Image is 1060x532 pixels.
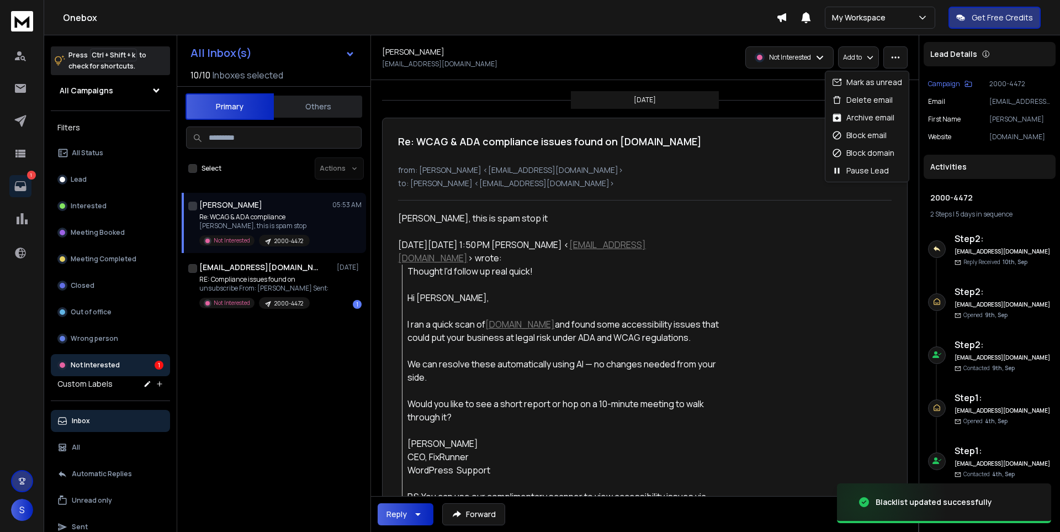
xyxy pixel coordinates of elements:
[985,417,1008,425] span: 4th, Sep
[992,364,1015,372] span: 9th, Sep
[832,94,893,106] div: Delete email
[199,275,328,284] p: RE: Compliance issues found on
[992,470,1015,478] span: 4th, Sep
[57,378,113,389] h3: Custom Labels
[832,130,887,141] div: Block email
[928,80,960,88] p: Campaign
[407,265,720,278] div: Thought I'd follow up real quick!
[407,318,720,344] div: I ran a quick scan of and found some accessibility issues that could put your business at legal r...
[51,120,170,135] h3: Filters
[199,284,328,293] p: unsubscribe From: [PERSON_NAME] Sent:
[955,460,1051,468] h6: [EMAIL_ADDRESS][DOMAIN_NAME]
[60,85,113,96] h1: All Campaigns
[989,80,1051,88] p: 2000-4472
[274,299,303,308] p: 2000-4472
[1003,258,1027,266] span: 10th, Sep
[214,299,250,307] p: Not Interested
[442,503,505,525] button: Forward
[985,311,1008,319] span: 9th, Sep
[398,238,720,265] div: [DATE][DATE] 1:50 PM [PERSON_NAME] < > wrote:
[963,364,1015,372] p: Contacted
[955,301,1051,309] h6: [EMAIL_ADDRESS][DOMAIN_NAME]
[71,255,136,264] p: Meeting Completed
[337,263,362,272] p: [DATE]
[274,94,362,119] button: Others
[407,357,720,384] div: We can resolve these automatically using AI — no changes needed from your side.
[930,209,952,219] span: 2 Steps
[924,155,1056,179] div: Activities
[956,209,1013,219] span: 5 days in sequence
[199,199,262,210] h1: [PERSON_NAME]
[989,115,1051,124] p: [PERSON_NAME]
[199,262,321,273] h1: [EMAIL_ADDRESS][DOMAIN_NAME]
[407,437,720,450] div: [PERSON_NAME]
[930,192,1049,203] h1: 2000-4472
[407,490,720,517] div: P.S You can use our complimentary scanner to view accessibility issues via this link:
[989,97,1051,106] p: [EMAIL_ADDRESS][DOMAIN_NAME]
[72,470,132,478] p: Automatic Replies
[398,178,892,189] p: to: [PERSON_NAME] <[EMAIL_ADDRESS][DOMAIN_NAME]>
[955,285,1051,298] h6: Step 2 :
[972,12,1033,23] p: Get Free Credits
[68,50,146,72] p: Press to check for shortcuts.
[71,202,107,210] p: Interested
[955,444,1051,457] h6: Step 1 :
[955,232,1051,245] h6: Step 2 :
[398,134,702,149] h1: Re: WCAG & ADA compliance issues found on [DOMAIN_NAME]
[930,49,977,60] p: Lead Details
[832,77,902,88] div: Mark as unread
[199,222,310,230] p: [PERSON_NAME], this is spam stop
[832,112,894,123] div: Archive email
[11,11,33,31] img: logo
[72,149,103,157] p: All Status
[963,311,1008,319] p: Opened
[71,281,94,290] p: Closed
[955,247,1051,256] h6: [EMAIL_ADDRESS][DOMAIN_NAME]
[214,236,250,245] p: Not Interested
[72,417,90,425] p: Inbox
[407,291,720,304] div: Hi [PERSON_NAME],
[963,417,1008,425] p: Opened
[71,361,120,370] p: Not Interested
[485,318,555,330] a: [DOMAIN_NAME]
[955,391,1051,404] h6: Step 1 :
[928,133,951,141] p: website
[353,300,362,309] div: 1
[71,308,112,317] p: Out of office
[843,53,862,62] p: Add to
[63,11,776,24] h1: Onebox
[382,46,444,57] h1: [PERSON_NAME]
[190,69,210,82] span: 10 / 10
[202,164,221,173] label: Select
[832,165,889,176] div: Pause Lead
[955,354,1051,362] h6: [EMAIL_ADDRESS][DOMAIN_NAME]
[634,96,656,104] p: [DATE]
[199,213,310,222] p: Re: WCAG & ADA compliance
[274,237,303,245] p: 2000-4472
[963,258,1027,266] p: Reply Received
[332,201,362,209] p: 05:53 AM
[769,53,811,62] p: Not Interested
[11,499,33,521] span: S
[955,338,1051,351] h6: Step 2 :
[407,450,720,463] div: CEO, FixRunner
[72,443,80,452] p: All
[398,165,892,176] p: from: [PERSON_NAME] <[EMAIL_ADDRESS][DOMAIN_NAME]>
[27,171,36,180] p: 1
[72,523,88,531] p: Sent
[955,407,1051,415] h6: [EMAIL_ADDRESS][DOMAIN_NAME]
[398,212,720,225] div: [PERSON_NAME], this is spam stop it
[72,496,112,505] p: Unread only
[185,93,274,120] button: Primary
[407,397,720,424] div: Would you like to see a short report or hop on a 10-minute meeting to walk through it?
[832,12,890,23] p: My Workspace
[90,49,137,61] span: Ctrl + Shift + k
[382,60,497,69] p: [EMAIL_ADDRESS][DOMAIN_NAME]
[928,97,945,106] p: Email
[386,509,407,520] div: Reply
[71,334,118,343] p: Wrong person
[71,175,87,184] p: Lead
[989,133,1051,141] p: [DOMAIN_NAME]
[930,210,1049,219] div: |
[832,148,894,159] div: Block domain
